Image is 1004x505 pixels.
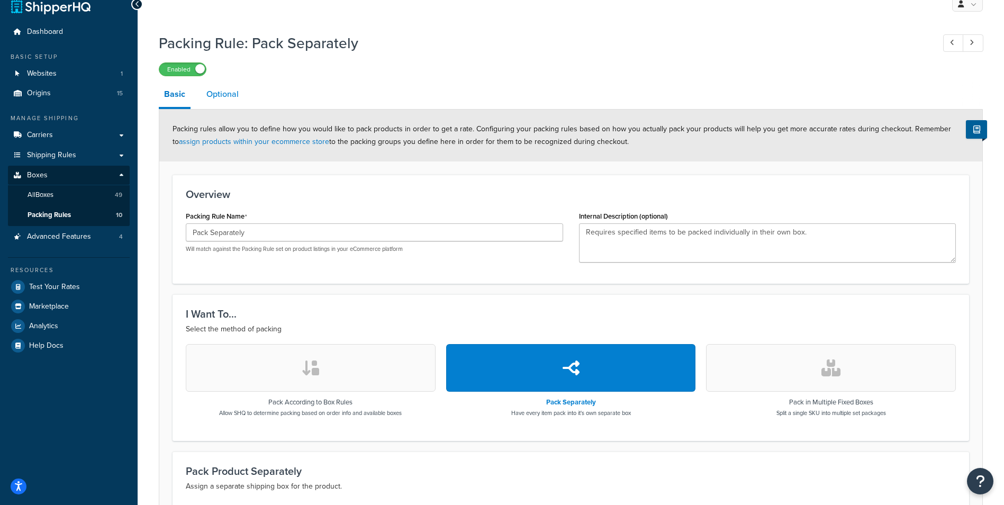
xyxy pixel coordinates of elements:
div: Manage Shipping [8,114,130,123]
a: Test Your Rates [8,277,130,296]
a: assign products within your ecommerce store [179,136,329,147]
div: Resources [8,266,130,275]
span: Marketplace [29,302,69,311]
li: Origins [8,84,130,103]
li: Packing Rules [8,205,130,225]
span: Carriers [27,131,53,140]
a: Websites1 [8,64,130,84]
p: Select the method of packing [186,323,956,336]
a: Previous Record [943,34,964,52]
a: Basic [159,82,191,109]
label: Packing Rule Name [186,212,247,221]
span: All Boxes [28,191,53,200]
h3: Overview [186,188,956,200]
a: Shipping Rules [8,146,130,165]
p: Will match against the Packing Rule set on product listings in your eCommerce platform [186,245,563,253]
span: 10 [116,211,122,220]
textarea: Requires specified items to be packed individually in their own box. [579,223,956,263]
button: Show Help Docs [966,120,987,139]
label: Enabled [159,63,206,76]
span: Packing rules allow you to define how you would like to pack products in order to get a rate. Con... [173,123,951,147]
span: 15 [117,89,123,98]
h3: I Want To... [186,308,956,320]
p: Assign a separate shipping box for the product. [186,480,956,493]
p: Split a single SKU into multiple set packages [776,409,886,417]
label: Internal Description (optional) [579,212,668,220]
span: Origins [27,89,51,98]
p: Allow SHQ to determine packing based on order info and available boxes [219,409,402,417]
h3: Pack According to Box Rules [219,399,402,406]
a: Marketplace [8,297,130,316]
a: Help Docs [8,336,130,355]
button: Open Resource Center [967,468,993,494]
a: Advanced Features4 [8,227,130,247]
a: Boxes [8,166,130,185]
span: 49 [115,191,122,200]
li: Websites [8,64,130,84]
a: Packing Rules10 [8,205,130,225]
span: Shipping Rules [27,151,76,160]
div: Basic Setup [8,52,130,61]
a: Analytics [8,317,130,336]
span: 4 [119,232,123,241]
a: Dashboard [8,22,130,42]
h3: Pack Separately [511,399,631,406]
a: Optional [201,82,244,107]
p: Have every item pack into it's own separate box [511,409,631,417]
a: Next Record [963,34,983,52]
span: 1 [121,69,123,78]
span: Dashboard [27,28,63,37]
span: Analytics [29,322,58,331]
a: Origins15 [8,84,130,103]
h3: Pack in Multiple Fixed Boxes [776,399,886,406]
span: Advanced Features [27,232,91,241]
li: Advanced Features [8,227,130,247]
a: Carriers [8,125,130,145]
span: Boxes [27,171,48,180]
li: Boxes [8,166,130,226]
h3: Pack Product Separately [186,465,956,477]
h1: Packing Rule: Pack Separately [159,33,924,53]
span: Websites [27,69,57,78]
span: Packing Rules [28,211,71,220]
a: AllBoxes49 [8,185,130,205]
span: Test Your Rates [29,283,80,292]
span: Help Docs [29,341,64,350]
